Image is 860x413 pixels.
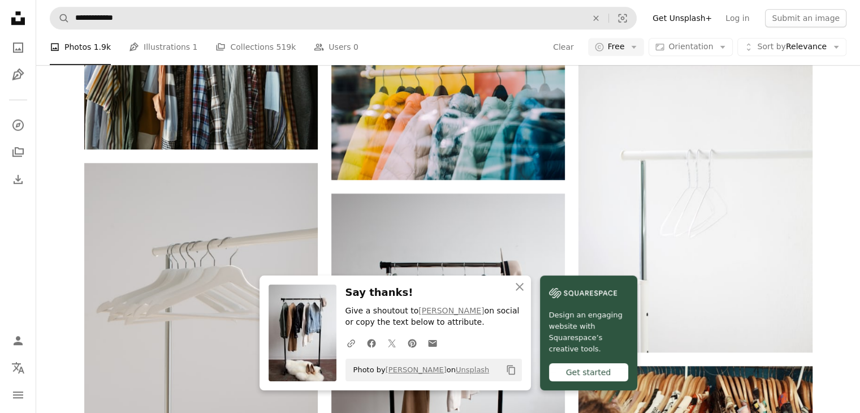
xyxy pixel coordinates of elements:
[7,63,29,86] a: Illustrations
[7,329,29,352] a: Log in / Sign up
[737,38,846,57] button: Sort byRelevance
[7,7,29,32] a: Home — Unsplash
[719,9,756,27] a: Log in
[129,29,197,66] a: Illustrations 1
[402,332,422,354] a: Share on Pinterest
[456,365,489,374] a: Unsplash
[331,24,565,180] img: white and black bird on yellow metal wire
[348,361,490,379] span: Photo by on
[7,114,29,136] a: Explore
[193,41,198,54] span: 1
[549,309,628,355] span: Design an engaging website with Squarespace’s creative tools.
[578,172,812,182] a: white clothes hanger on white metal bar
[646,9,719,27] a: Get Unsplash+
[353,41,358,54] span: 0
[422,332,443,354] a: Share over email
[549,285,617,302] img: file-1606177908946-d1eed1cbe4f5image
[345,285,522,301] h3: Say thanks!
[382,332,402,354] a: Share on Twitter
[7,141,29,164] a: Collections
[361,332,382,354] a: Share on Facebook
[276,41,296,54] span: 519k
[84,333,318,343] a: white clothes hangers hanging on rack
[502,360,521,380] button: Copy to clipboard
[552,38,574,57] button: Clear
[757,42,827,53] span: Relevance
[7,356,29,379] button: Language
[7,384,29,406] button: Menu
[588,38,645,57] button: Free
[765,9,846,27] button: Submit an image
[7,36,29,59] a: Photos
[345,306,522,328] p: Give a shoutout to on social or copy the text below to attribute.
[549,363,628,381] div: Get started
[50,7,70,29] button: Search Unsplash
[578,2,812,352] img: white clothes hanger on white metal bar
[584,7,608,29] button: Clear
[649,38,733,57] button: Orientation
[668,42,713,51] span: Orientation
[540,276,637,390] a: Design an engaging website with Squarespace’s creative tools.Get started
[331,97,565,107] a: white and black bird on yellow metal wire
[215,29,296,66] a: Collections 519k
[386,365,447,374] a: [PERSON_NAME]
[84,66,318,76] a: gray white and black plaid dress shirt
[418,306,484,315] a: [PERSON_NAME]
[757,42,785,51] span: Sort by
[608,42,625,53] span: Free
[609,7,636,29] button: Visual search
[314,29,358,66] a: Users 0
[7,168,29,191] a: Download History
[50,7,637,29] form: Find visuals sitewide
